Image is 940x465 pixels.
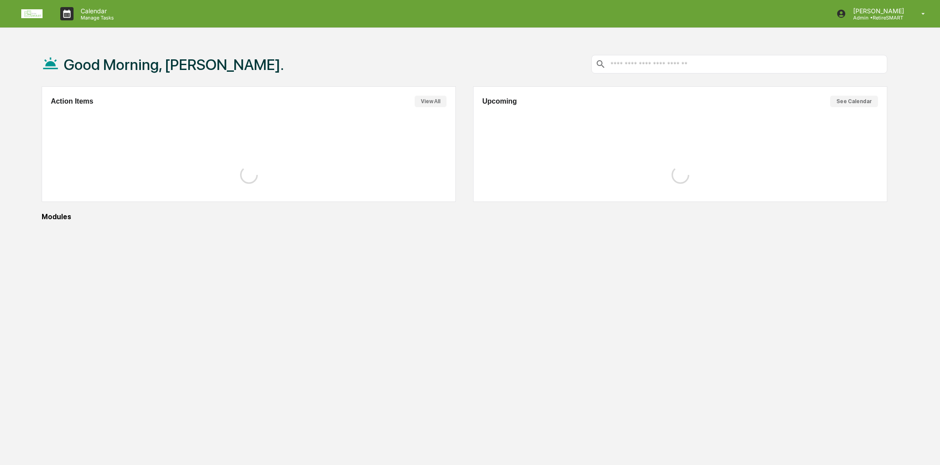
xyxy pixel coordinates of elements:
[846,7,909,15] p: [PERSON_NAME]
[74,15,118,21] p: Manage Tasks
[51,97,93,105] h2: Action Items
[415,96,447,107] button: View All
[846,15,909,21] p: Admin • RetireSMART
[64,56,284,74] h1: Good Morning, [PERSON_NAME].
[830,96,878,107] button: See Calendar
[21,9,43,18] img: logo
[42,213,888,221] div: Modules
[74,7,118,15] p: Calendar
[482,97,517,105] h2: Upcoming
